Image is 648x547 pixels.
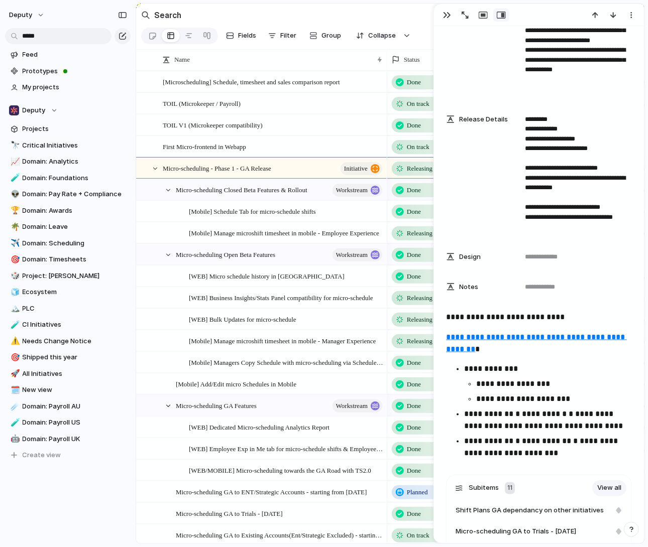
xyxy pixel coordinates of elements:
div: 🎯 [11,254,18,265]
span: Releasing [407,293,433,303]
span: New view [23,385,127,395]
button: Filter [264,28,300,44]
span: Micro-scheduling Open Beta Features [176,248,275,260]
span: Shipped this year [23,352,127,362]
a: 📈Domain: Analytics [5,154,131,169]
div: 🔭 [11,140,18,151]
div: 🔭Critical Initiatives [5,138,131,153]
span: Releasing [407,315,433,325]
span: Micro-scheduling GA Features [176,399,257,411]
a: 🗓️New view [5,382,131,397]
button: 🤖 [9,434,19,444]
a: Prototypes [5,64,131,79]
div: 🧪CI Initiatives [5,317,131,332]
span: Domain: Pay Rate + Compliance [23,189,127,199]
span: Domain: Payroll US [23,418,127,428]
button: initiative [341,162,382,175]
span: Domain: Leave [23,222,127,232]
div: 🧊 [11,287,18,298]
span: Domain: Timesheets [23,254,127,264]
div: 🧪 [11,417,18,429]
div: 🗓️ [11,384,18,396]
span: Needs Change Notice [23,336,127,346]
span: On track [407,142,429,152]
span: Releasing [407,228,433,238]
button: 🌴 [9,222,19,232]
span: Group [321,31,341,41]
span: Done [407,120,421,130]
span: Done [407,423,421,433]
div: 🚀 [11,368,18,379]
div: ✈️ [11,237,18,249]
span: [WEB] Business Insights/Stats Panel compatibility for micro-schedule [189,292,373,303]
button: ⚠️ [9,336,19,346]
a: 👽Domain: Pay Rate + Compliance [5,187,131,202]
div: ⚠️Needs Change Notice [5,334,131,349]
a: 🧪Domain: Payroll US [5,415,131,430]
h2: Search [154,9,181,21]
span: Releasing [407,164,433,174]
span: Done [407,466,421,476]
span: [Mobile] Schedule Tab for micro-schedule shifts [189,205,316,217]
div: ⚠️ [11,335,18,347]
span: Prototypes [23,66,127,76]
div: 🌴 [11,221,18,233]
a: 🎯Domain: Timesheets [5,252,131,267]
div: 🏔️ [11,303,18,314]
span: Design [459,252,481,262]
span: Domain: Scheduling [23,238,127,248]
span: [WEB] Dedicated Micro-scheduling Analytics Report [189,421,330,433]
span: Done [407,401,421,411]
div: 📈 [11,156,18,168]
span: [Mobile] Managers Copy Schedule with micro-scheduling via Schedule Tab in [GEOGRAPHIC_DATA] [189,356,384,368]
div: 🧪 [11,172,18,184]
div: ✈️Domain: Scheduling [5,236,131,251]
button: 🏔️ [9,304,19,314]
button: 🔭 [9,141,19,151]
div: 👽 [11,189,18,200]
button: 📈 [9,157,19,167]
span: Done [407,77,421,87]
span: Release Details [459,114,508,124]
span: Micro-scheduling GA to Existing Accounts(Ent/Strategic Excluded) - starting from [DATE] [176,529,384,540]
span: Done [407,444,421,454]
span: [WEB] Bulk Updates for micro-schedule [189,313,296,325]
button: workstream [333,399,382,413]
span: Collapse [368,31,396,41]
div: 🌴Domain: Leave [5,219,131,234]
span: Micro-scheduling GA to Trials - [DATE] [176,507,283,519]
button: 🗓️ [9,385,19,395]
a: 🧊Ecosystem [5,285,131,300]
span: Domain: Payroll UK [23,434,127,444]
span: Done [407,250,421,260]
div: 🎲Project: [PERSON_NAME] [5,268,131,284]
button: ☄️ [9,401,19,412]
button: 🎲 [9,271,19,281]
span: Subitems [469,483,499,493]
span: Domain: Payroll AU [23,401,127,412]
a: My projects [5,80,131,95]
span: [Mobile] Manage microshift timesheet in mobile - Manager Experience [189,335,376,346]
span: Shift Plans GA dependancy on other initiatives [456,506,604,516]
a: 🧪Domain: Foundations [5,171,131,186]
a: 🎯Shipped this year [5,350,131,365]
div: 🤖Domain: Payroll UK [5,432,131,447]
span: [WEB/MOBILE] Micro-scheduling towards the GA Road with TS2.0 [189,464,371,476]
a: 🚀All Initiatives [5,366,131,381]
a: 🏆Domain: Awards [5,203,131,218]
div: 🤖 [11,433,18,445]
button: 🧪 [9,418,19,428]
button: workstream [333,184,382,197]
div: 🏆 [11,205,18,216]
span: [Mobile] Manage microshift timesheet in mobile - Employee Experience [189,227,379,238]
span: On track [407,99,429,109]
span: [WEB] Micro schedule history in [GEOGRAPHIC_DATA] [189,270,345,282]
